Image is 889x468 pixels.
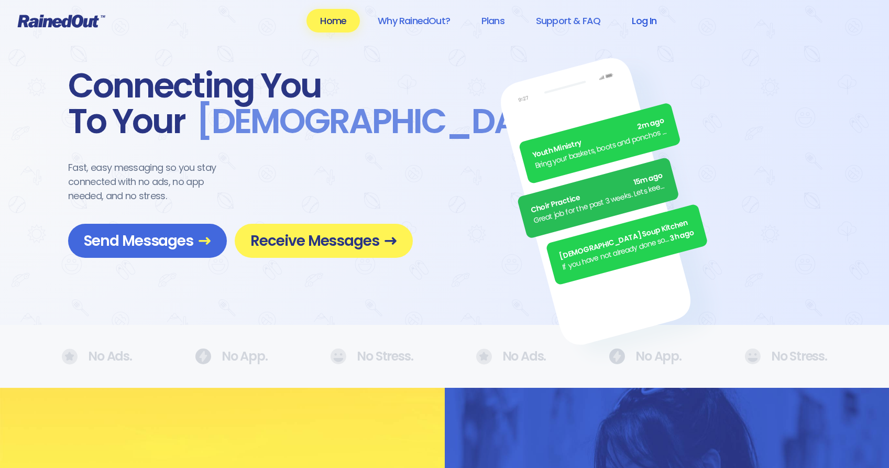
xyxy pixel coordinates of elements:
img: No Ads. [609,349,625,364]
div: Youth Ministry [531,115,666,161]
img: No Ads. [62,349,78,365]
a: Why RainedOut? [364,9,464,32]
img: No Ads. [330,349,346,364]
div: No Stress. [744,349,827,364]
div: Choir Practice [530,170,664,216]
div: No Ads. [476,349,546,365]
a: Send Messages [68,224,227,258]
div: Great job for the past 3 weeks. Lets keep it up. [532,180,667,226]
div: [DEMOGRAPHIC_DATA] Soup Kitchen [558,216,693,263]
img: No Ads. [744,349,761,364]
a: Log In [618,9,670,32]
a: Receive Messages [235,224,413,258]
div: No Ads. [62,349,132,365]
span: 2m ago [636,115,666,133]
span: 3h ago [669,227,696,244]
img: No Ads. [476,349,492,365]
div: No App. [609,349,682,364]
div: Bring your baskets, boots and ponchos the Annual [DATE] Egg [PERSON_NAME] is ON! See everyone there. [534,126,669,172]
span: Receive Messages [250,232,397,250]
a: Home [306,9,360,32]
div: No App. [195,349,268,364]
span: [DEMOGRAPHIC_DATA] . [185,104,581,139]
div: No Stress. [330,349,413,364]
div: If you have not already done so, please remember to turn in your fundraiser money [DATE]! [561,233,672,273]
span: 15m ago [632,170,664,188]
span: Send Messages [84,232,211,250]
div: Fast, easy messaging so you stay connected with no ads, no app needed, and no stress. [68,160,236,203]
div: Connecting You To Your [68,68,413,139]
a: Support & FAQ [522,9,614,32]
a: Plans [468,9,518,32]
img: No Ads. [195,349,211,364]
